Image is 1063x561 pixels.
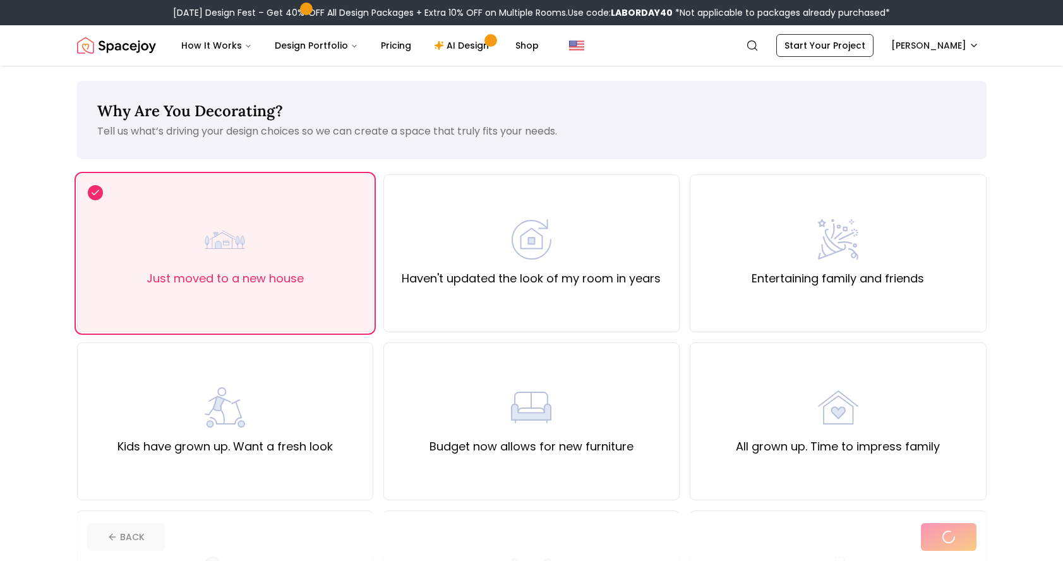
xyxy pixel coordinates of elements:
img: Just moved to a new house [205,219,245,260]
img: All grown up. Time to impress family [818,387,858,428]
a: Start Your Project [776,34,874,57]
img: Entertaining family and friends [818,219,858,260]
span: *Not applicable to packages already purchased* [673,6,890,19]
label: Kids have grown up. Want a fresh look [117,438,333,455]
label: Just moved to a new house [147,270,304,287]
img: Haven't updated the look of my room in years [511,219,551,260]
img: Kids have grown up. Want a fresh look [205,387,245,428]
a: Shop [505,33,549,58]
label: All grown up. Time to impress family [736,438,940,455]
a: AI Design [424,33,503,58]
button: [PERSON_NAME] [884,34,987,57]
div: [DATE] Design Fest – Get 40% OFF All Design Packages + Extra 10% OFF on Multiple Rooms. [173,6,890,19]
p: Tell us what’s driving your design choices so we can create a space that truly fits your needs. [97,124,966,139]
label: Budget now allows for new furniture [429,438,634,455]
nav: Global [77,25,987,66]
a: Pricing [371,33,421,58]
img: Spacejoy Logo [77,33,156,58]
b: LABORDAY40 [611,6,673,19]
button: How It Works [171,33,262,58]
button: Design Portfolio [265,33,368,58]
span: Use code: [568,6,673,19]
nav: Main [171,33,549,58]
img: United States [569,38,584,53]
img: Budget now allows for new furniture [511,387,551,428]
label: Entertaining family and friends [752,270,924,287]
label: Haven't updated the look of my room in years [402,270,661,287]
a: Spacejoy [77,33,156,58]
span: Why Are You Decorating? [97,101,283,121]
